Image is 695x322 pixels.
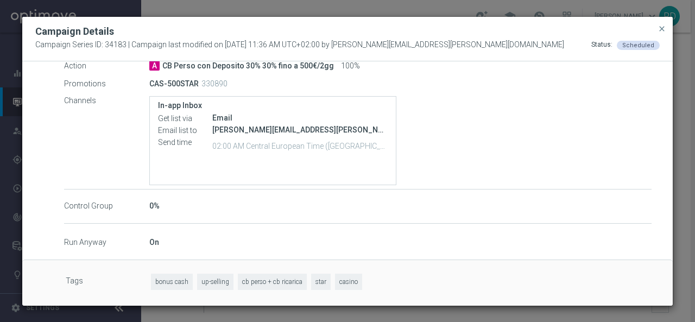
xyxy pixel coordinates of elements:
span: CB Perso con Deposito 30% 30% fino a 500€/2gg [162,61,334,71]
span: Scheduled [622,42,654,49]
span: casino [335,274,362,291]
label: Action [64,61,149,71]
span: bonus cash [151,274,193,291]
label: Control Group [64,201,149,211]
label: In-app Inbox [158,101,388,110]
p: CAS-500STAR [149,79,199,89]
div: Status: [591,40,612,50]
label: Email list to [158,125,212,135]
label: Promotions [64,79,149,89]
label: Run Anyway [64,238,149,248]
span: A [149,61,160,71]
h2: Campaign Details [35,25,114,38]
span: Campaign Series ID: 34183 | Campaign last modified on [DATE] 11:36 AM UTC+02:00 by [PERSON_NAME][... [35,40,564,50]
p: 330890 [201,79,228,89]
div: 0% [149,200,652,211]
span: cb perso + cb ricarica [238,274,307,291]
label: Tags [66,274,151,291]
label: Send time [158,137,212,147]
span: close [658,24,666,33]
div: [PERSON_NAME][EMAIL_ADDRESS][PERSON_NAME][DOMAIN_NAME] [212,124,388,135]
div: Email [212,112,388,123]
span: star [311,274,331,291]
label: Channels [64,96,149,106]
div: On [149,237,652,248]
p: 02:00 AM Central European Time ([GEOGRAPHIC_DATA]) (UTC +02:00) [212,140,388,151]
label: Get list via [158,113,212,123]
span: 100% [341,61,360,71]
span: up-selling [197,274,233,291]
colored-tag: Scheduled [617,40,660,49]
